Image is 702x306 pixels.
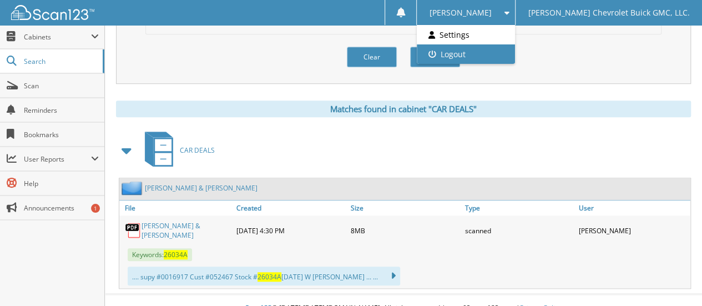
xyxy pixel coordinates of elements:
div: .... supy #0016917 Cust #052467 Stock # [DATE] W [PERSON_NAME] ... ... [128,267,400,285]
span: [PERSON_NAME] Chevrolet Buick GMC, LLC. [528,9,689,16]
div: 8MB [348,218,462,243]
span: Search [24,57,97,66]
a: File [119,200,234,215]
a: Logout [417,44,514,64]
button: Search [410,47,460,67]
div: Matches found in cabinet "CAR DEALS" [116,101,691,117]
iframe: Chat Widget [647,253,702,306]
span: Scan [24,81,99,91]
img: scan123-logo-white.svg [11,5,94,20]
span: CAR DEALS [180,146,215,155]
div: 1 [91,204,100,213]
div: [PERSON_NAME] [576,218,690,243]
span: Help [24,179,99,188]
span: 26034A [164,250,188,259]
a: Type [462,200,576,215]
a: Size [348,200,462,215]
span: Announcements [24,203,99,213]
span: User Reports [24,154,91,164]
a: Created [234,200,348,215]
a: Settings [417,25,514,44]
button: Clear [347,47,397,67]
div: scanned [462,218,576,243]
div: [DATE] 4:30 PM [234,218,348,243]
span: Bookmarks [24,130,99,139]
span: Cabinets [24,32,91,42]
a: CAR DEALS [138,128,215,172]
img: folder2.png [122,181,145,195]
a: [PERSON_NAME] & [PERSON_NAME] [145,183,257,193]
span: 26034A [257,272,281,282]
span: [PERSON_NAME] [430,9,492,16]
a: User [576,200,690,215]
a: [PERSON_NAME] & [PERSON_NAME] [142,221,231,240]
span: Reminders [24,106,99,115]
img: PDF.png [125,222,142,239]
span: Keywords: [128,248,192,261]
